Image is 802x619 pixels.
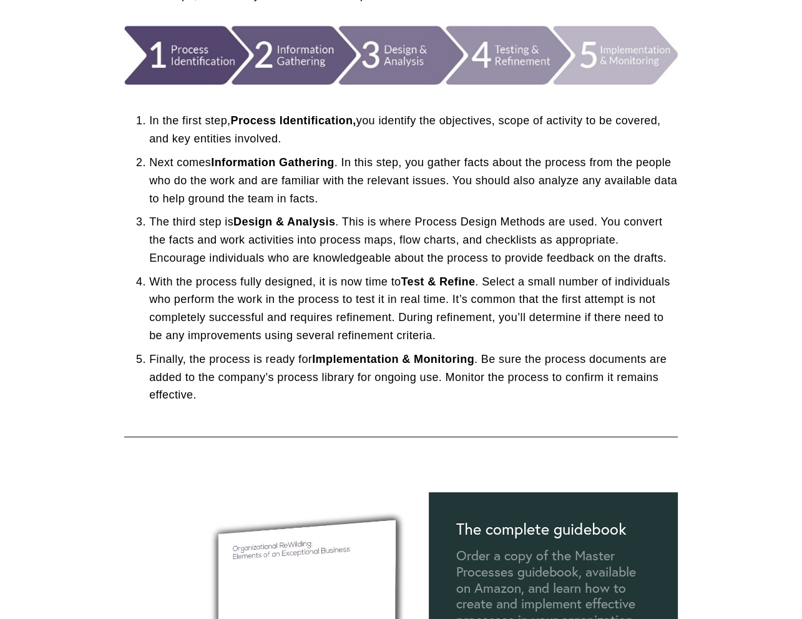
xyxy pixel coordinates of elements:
strong: Design & Analysis [233,215,335,228]
strong: Implementation & Monitoring [312,353,474,365]
p: Finally, the process is ready for . Be sure the process documents are added to the company’s proc... [149,350,678,404]
p: In the first step, you identify the objectives, scope of activity to be covered, and key entities... [149,112,678,148]
strong: Process Identification, [230,114,356,127]
h2: The complete guidebook [456,519,627,538]
p: Next comes . In this step, you gather facts about the process from the people who do the work and... [149,154,678,207]
p: With the process fully designed, it is now time to . Select a small number of individuals who per... [149,273,678,345]
strong: Information Gathering [211,156,334,169]
p: The third step is . This is where Process Design Methods are used. You convert the facts and work... [149,213,678,267]
strong: Test & Refine [401,275,475,288]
